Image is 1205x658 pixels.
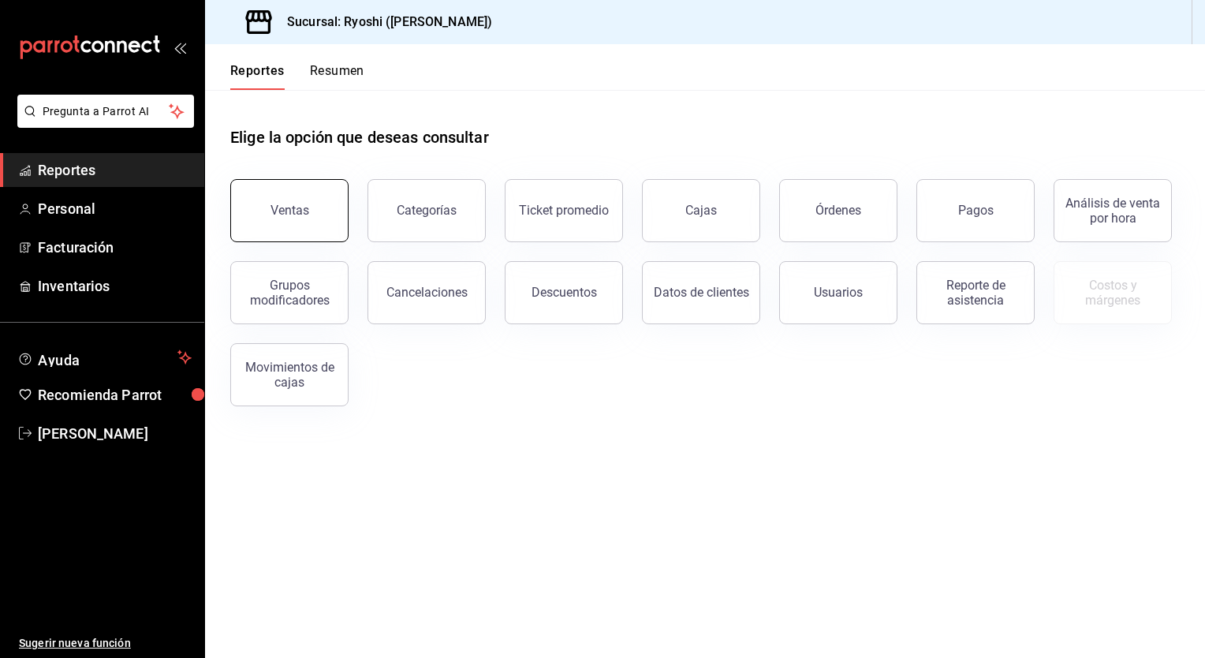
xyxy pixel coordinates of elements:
[916,179,1035,242] button: Pagos
[230,63,364,90] div: navigation tabs
[38,384,192,406] span: Recomienda Parrot
[367,261,486,324] button: Cancelaciones
[230,179,349,242] button: Ventas
[38,348,171,367] span: Ayuda
[505,179,623,242] button: Ticket promedio
[815,203,861,218] div: Órdenes
[310,63,364,90] button: Resumen
[1054,179,1172,242] button: Análisis de venta por hora
[230,63,285,90] button: Reportes
[17,95,194,128] button: Pregunta a Parrot AI
[230,125,489,149] h1: Elige la opción que deseas consultar
[814,285,863,300] div: Usuarios
[367,179,486,242] button: Categorías
[642,179,760,242] button: Cajas
[927,278,1024,308] div: Reporte de asistencia
[241,278,338,308] div: Grupos modificadores
[779,179,897,242] button: Órdenes
[38,198,192,219] span: Personal
[19,635,192,652] span: Sugerir nueva función
[1054,261,1172,324] button: Contrata inventarios para ver este reporte
[519,203,609,218] div: Ticket promedio
[642,261,760,324] button: Datos de clientes
[230,261,349,324] button: Grupos modificadores
[38,237,192,258] span: Facturación
[173,41,186,54] button: open_drawer_menu
[958,203,994,218] div: Pagos
[230,343,349,406] button: Movimientos de cajas
[1064,278,1162,308] div: Costos y márgenes
[274,13,492,32] h3: Sucursal: Ryoshi ([PERSON_NAME])
[505,261,623,324] button: Descuentos
[685,203,717,218] div: Cajas
[38,423,192,444] span: [PERSON_NAME]
[270,203,309,218] div: Ventas
[916,261,1035,324] button: Reporte de asistencia
[43,103,170,120] span: Pregunta a Parrot AI
[779,261,897,324] button: Usuarios
[386,285,468,300] div: Cancelaciones
[1064,196,1162,226] div: Análisis de venta por hora
[11,114,194,131] a: Pregunta a Parrot AI
[397,203,457,218] div: Categorías
[654,285,749,300] div: Datos de clientes
[241,360,338,390] div: Movimientos de cajas
[532,285,597,300] div: Descuentos
[38,159,192,181] span: Reportes
[38,275,192,297] span: Inventarios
